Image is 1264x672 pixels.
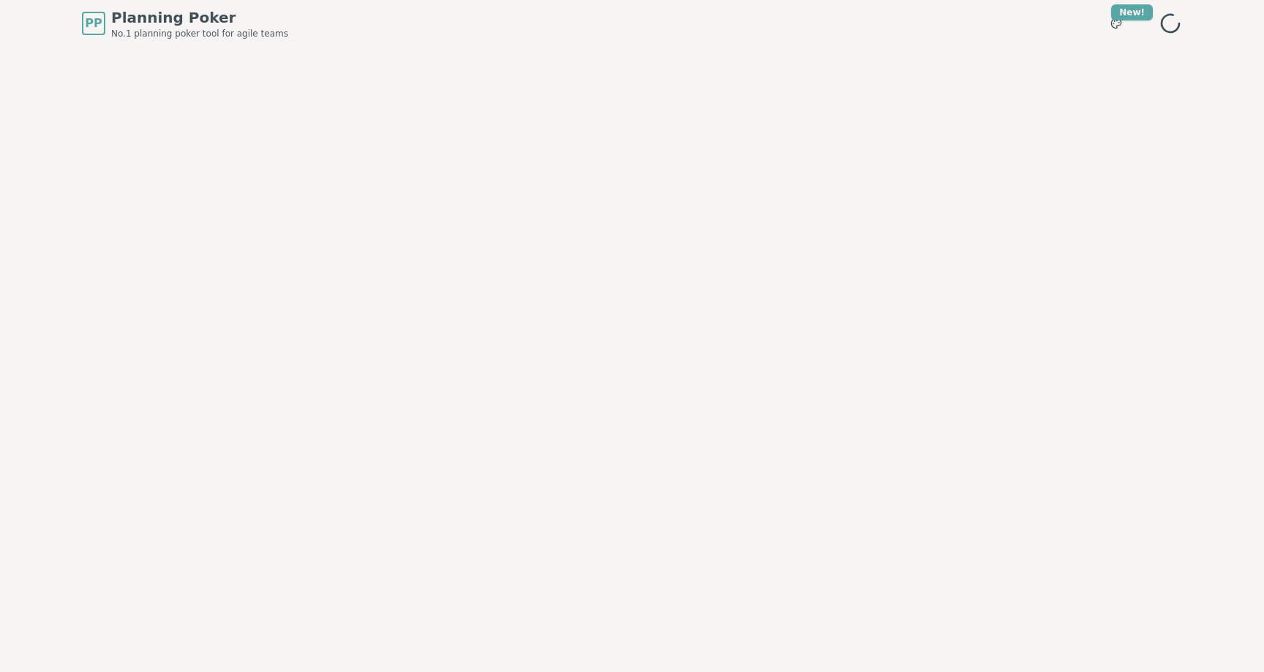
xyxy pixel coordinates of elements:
a: PPPlanning PokerNo.1 planning poker tool for agile teams [82,7,288,39]
span: PP [85,15,102,32]
div: New! [1111,4,1153,20]
span: Planning Poker [111,7,288,28]
button: New! [1103,10,1129,37]
span: No.1 planning poker tool for agile teams [111,28,288,39]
